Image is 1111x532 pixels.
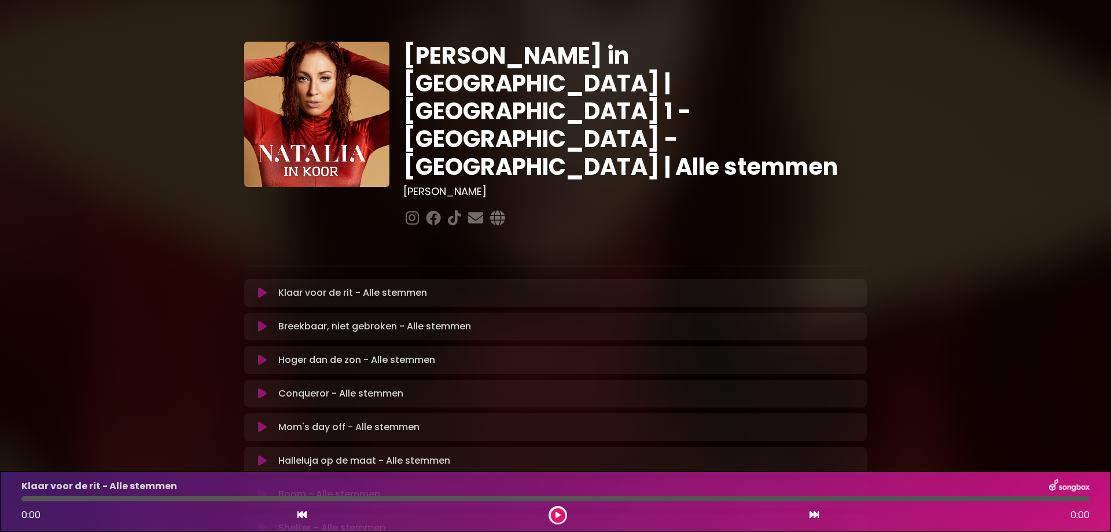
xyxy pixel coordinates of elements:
[278,420,420,434] font: Mom's day off - Alle stemmen
[278,454,450,467] font: Halleluja op de maat - Alle stemmen
[244,42,389,187] img: YTVS25JmS9CLUqXqkEhs
[1049,479,1090,494] img: songbox-logo-white.png
[403,184,487,199] font: [PERSON_NAME]
[1070,508,1090,522] font: 0:00
[403,39,838,183] font: [PERSON_NAME] in [GEOGRAPHIC_DATA] | [GEOGRAPHIC_DATA] 1 - [GEOGRAPHIC_DATA] - [GEOGRAPHIC_DATA] ...
[21,508,41,522] font: 0:00
[278,353,435,366] font: Hoger dan de zon - Alle stemmen
[278,387,403,400] font: Conqueror - Alle stemmen
[278,320,471,333] font: Breekbaar, niet gebroken - Alle stemmen
[278,286,427,299] font: Klaar voor de rit - Alle stemmen
[21,479,177,493] font: Klaar voor de rit - Alle stemmen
